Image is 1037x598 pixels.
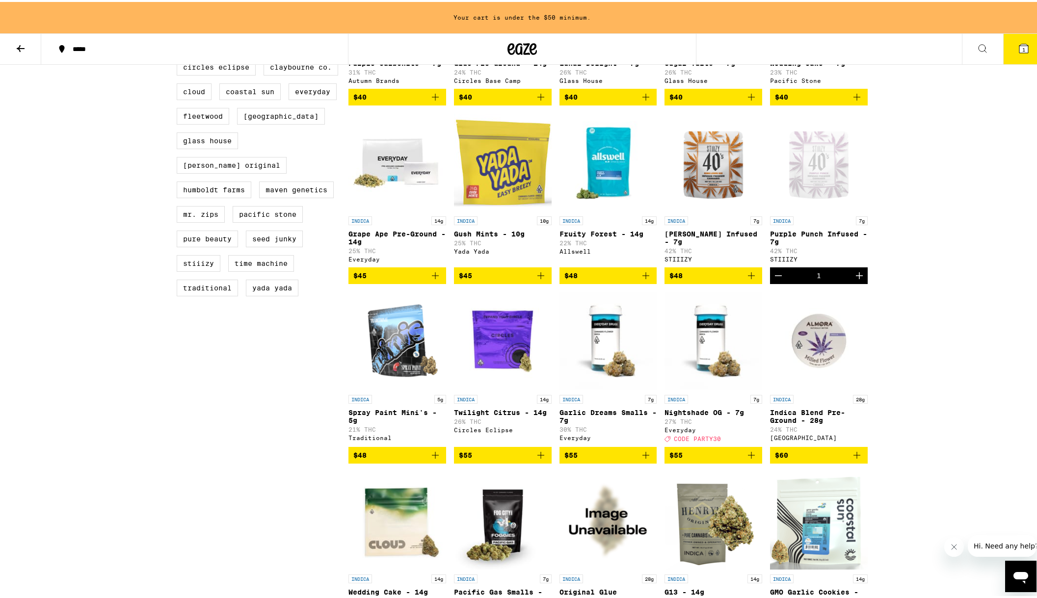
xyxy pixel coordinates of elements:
[459,449,472,457] span: $55
[559,67,657,74] p: 26% THC
[665,572,688,581] p: INDICA
[770,76,868,82] div: Pacific Stone
[559,433,657,439] div: Everyday
[559,87,657,104] button: Add to bag
[770,572,794,581] p: INDICA
[559,228,657,236] p: Fruity Forest - 14g
[665,290,762,445] a: Open page for Nightshade OG - 7g from Everyday
[665,425,762,431] div: Everyday
[665,265,762,282] button: Add to bag
[669,91,683,99] span: $40
[246,278,298,294] label: Yada Yada
[348,290,446,388] img: Traditional - Spray Paint Mini's - 5g
[559,445,657,462] button: Add to bag
[459,270,472,278] span: $45
[348,445,446,462] button: Add to bag
[770,469,868,568] img: Coastal Sun - GMO Garlic Cookies - 14g
[750,214,762,223] p: 7g
[665,246,762,252] p: 42% THC
[348,254,446,260] div: Everyday
[817,270,821,278] div: 1
[454,469,552,568] img: Fog City Farms - Pacific Gas Smalls - 7g
[642,572,657,581] p: 28g
[944,535,964,555] iframe: Close message
[431,572,446,581] p: 14g
[348,469,446,568] img: Cloud - Wedding Cake - 14g
[564,449,578,457] span: $55
[665,469,762,568] img: Henry's Original - G13 - 14g
[853,572,868,581] p: 14g
[454,67,552,74] p: 24% THC
[770,254,868,260] div: STIIIZY
[454,416,552,423] p: 26% THC
[233,204,303,221] label: Pacific Stone
[559,111,657,209] img: Allswell - Fruity Forest - 14g
[770,290,868,445] a: Open page for Indica Blend Pre-Ground - 28g from Almora Farm
[665,214,688,223] p: INDICA
[454,407,552,415] p: Twilight Citrus - 14g
[454,76,552,82] div: Circles Base Camp
[770,228,868,244] p: Purple Punch Infused - 7g
[968,533,1037,555] iframe: Message from company
[353,449,367,457] span: $48
[775,91,788,99] span: $40
[348,228,446,244] p: Grape Ape Pre-Ground - 14g
[348,246,446,252] p: 25% THC
[348,87,446,104] button: Add to bag
[665,445,762,462] button: Add to bag
[674,434,721,440] span: CODE PARTY30
[348,424,446,431] p: 21% THC
[348,214,372,223] p: INDICA
[559,265,657,282] button: Add to bag
[348,433,446,439] div: Traditional
[454,228,552,236] p: Gush Mints - 10g
[770,407,868,422] p: Indica Blend Pre-Ground - 28g
[559,407,657,422] p: Garlic Dreams Smalls - 7g
[459,91,472,99] span: $40
[177,155,287,172] label: [PERSON_NAME] Original
[665,254,762,260] div: STIIIZY
[564,270,578,278] span: $48
[348,76,446,82] div: Autumn Brands
[642,214,657,223] p: 14g
[348,111,446,265] a: Open page for Grape Ape Pre-Ground - 14g from Everyday
[665,111,762,265] a: Open page for King Louis XIII Infused - 7g from STIIIZY
[540,572,552,581] p: 7g
[770,445,868,462] button: Add to bag
[559,111,657,265] a: Open page for Fruity Forest - 14g from Allswell
[669,270,683,278] span: $48
[348,111,446,209] img: Everyday - Grape Ape Pre-Ground - 14g
[353,91,367,99] span: $40
[537,393,552,402] p: 14g
[665,76,762,82] div: Glass House
[177,130,238,147] label: Glass House
[853,393,868,402] p: 28g
[559,424,657,431] p: 30% THC
[6,7,71,15] span: Hi. Need any help?
[665,393,688,402] p: INDICA
[454,572,478,581] p: INDICA
[559,246,657,253] div: Allswell
[177,106,229,123] label: Fleetwood
[454,246,552,253] div: Yada Yada
[348,586,446,594] p: Wedding Cake - 14g
[259,180,334,196] label: Maven Genetics
[564,91,578,99] span: $40
[665,87,762,104] button: Add to bag
[856,214,868,223] p: 7g
[669,449,683,457] span: $55
[454,445,552,462] button: Add to bag
[665,67,762,74] p: 26% THC
[246,229,303,245] label: Seed Junky
[177,204,225,221] label: Mr. Zips
[665,407,762,415] p: Nightshade OG - 7g
[177,57,256,74] label: Circles Eclipse
[454,214,478,223] p: INDICA
[770,67,868,74] p: 23% THC
[348,407,446,422] p: Spray Paint Mini's - 5g
[559,290,657,445] a: Open page for Garlic Dreams Smalls - 7g from Everyday
[559,469,657,568] img: Humboldt Farms - Original Glue Preground - 28g
[348,290,446,445] a: Open page for Spray Paint Mini's - 5g from Traditional
[348,67,446,74] p: 31% THC
[348,265,446,282] button: Add to bag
